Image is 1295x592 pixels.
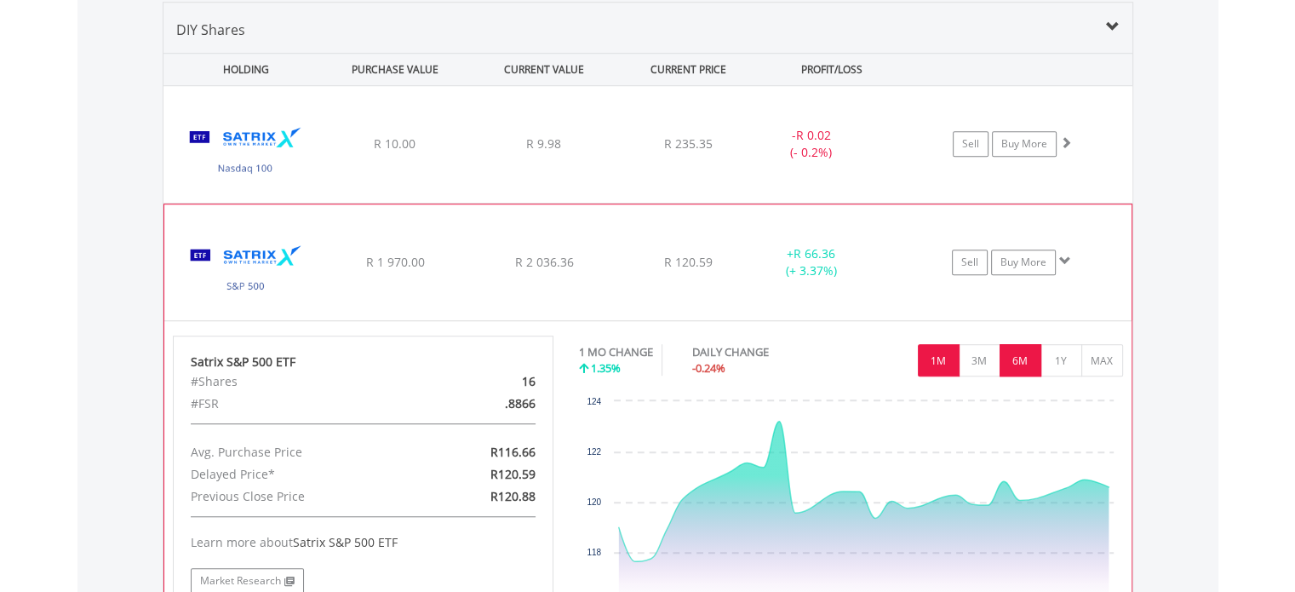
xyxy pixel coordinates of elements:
button: 1Y [1040,344,1082,376]
a: Sell [953,131,988,157]
button: 1M [918,344,960,376]
div: DAILY CHANGE [692,344,828,360]
div: 16 [425,371,548,393]
span: DIY Shares [176,20,245,39]
a: Sell [952,250,988,275]
span: 1.35% [591,360,621,376]
span: R 0.02 [796,127,831,143]
span: R 66.36 [794,245,835,262]
div: #Shares [178,371,425,393]
span: R 9.98 [526,135,561,152]
div: Learn more about [191,534,536,551]
div: Satrix S&P 500 ETF [191,353,536,371]
span: R120.59 [490,466,536,482]
img: EQU.ZA.STX500.png [173,226,319,316]
div: .8866 [425,393,548,415]
div: Previous Close Price [178,486,425,508]
span: R 235.35 [664,135,713,152]
div: CURRENT PRICE [620,54,755,85]
div: Delayed Price* [178,463,425,486]
a: Buy More [991,250,1056,275]
div: PURCHASE VALUE [323,54,468,85]
div: PROFIT/LOSS [759,54,905,85]
div: - (- 0.2%) [748,127,876,161]
button: 3M [959,344,1000,376]
button: MAX [1081,344,1123,376]
div: CURRENT VALUE [472,54,617,85]
div: + (+ 3.37%) [747,245,874,279]
text: 120 [587,497,601,507]
span: R 2 036.36 [514,254,573,270]
div: Avg. Purchase Price [178,441,425,463]
div: 1 MO CHANGE [579,344,653,360]
span: R 1 970.00 [365,254,424,270]
img: EQU.ZA.STXNDQ.png [172,107,318,198]
div: HOLDING [164,54,319,85]
div: #FSR [178,393,425,415]
text: 122 [587,447,601,457]
span: Satrix S&P 500 ETF [293,534,398,550]
span: R 10.00 [374,135,415,152]
button: 6M [1000,344,1041,376]
span: R120.88 [490,488,536,504]
a: Buy More [992,131,1057,157]
text: 124 [587,397,601,406]
span: -0.24% [692,360,725,376]
span: R116.66 [490,444,536,460]
span: R 120.59 [664,254,713,270]
text: 118 [587,548,601,557]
